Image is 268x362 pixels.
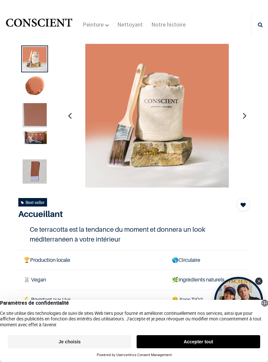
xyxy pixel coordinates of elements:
span: 🐰 Vegan [24,276,46,283]
div: Close Tolstoy widget [255,278,262,285]
a: Logo of Conscient [5,16,73,33]
span: 🌎 [172,257,178,263]
span: Nettoyant [117,21,143,28]
div: Best seller [21,199,44,206]
img: Product image [23,103,47,127]
h1: Accueillant [18,209,215,219]
td: Production locale [18,250,167,270]
span: 💪 Résistant aux Uvs [24,296,71,303]
td: Ingrédients naturels [167,270,250,290]
a: Peinture [80,13,111,36]
h4: Ce terracotta est la tendance du moment et donnera un look méditerranéen à votre intérieur [30,225,238,244]
div: Open Tolstoy widget [214,277,263,326]
div: Tolstoy bubble widget [214,277,263,326]
span: 🌿 [172,276,178,283]
img: Product image [23,47,47,71]
button: Open chat widget [6,6,25,25]
img: Product image [23,75,47,99]
td: ans TiO2 [167,290,250,318]
td: Circulaire [167,250,250,270]
img: Product image [85,44,229,188]
span: Peinture [83,21,104,28]
span: Add to wishlist [241,201,246,209]
div: Open Tolstoy [214,277,263,326]
span: Notre histoire [151,21,186,28]
img: Product image [23,159,47,184]
button: Add to wishlist [237,198,250,211]
img: Conscient [5,16,73,33]
img: Product image [23,131,47,144]
span: 😄 S [172,296,182,303]
span: 🏆 [24,257,30,263]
